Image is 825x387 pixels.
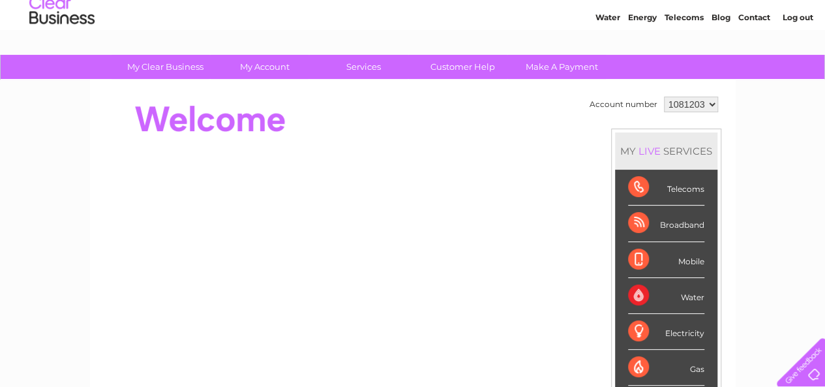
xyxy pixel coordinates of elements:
a: Energy [628,55,657,65]
div: Electricity [628,314,704,350]
a: Customer Help [409,55,517,79]
a: Telecoms [665,55,704,65]
a: Services [310,55,417,79]
a: Blog [712,55,730,65]
div: Gas [628,350,704,386]
div: MY SERVICES [615,132,717,170]
a: Make A Payment [508,55,616,79]
div: Mobile [628,242,704,278]
div: Broadband [628,206,704,241]
div: Telecoms [628,170,704,206]
td: Account number [586,93,661,116]
a: My Clear Business [112,55,219,79]
div: Clear Business is a trading name of Verastar Limited (registered in [GEOGRAPHIC_DATA] No. 3667643... [105,7,721,63]
a: 0333 014 3131 [579,7,669,23]
div: LIVE [636,145,663,157]
a: My Account [211,55,318,79]
img: logo.png [29,34,95,74]
a: Contact [738,55,770,65]
a: Log out [782,55,813,65]
div: Water [628,278,704,314]
a: Water [595,55,620,65]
